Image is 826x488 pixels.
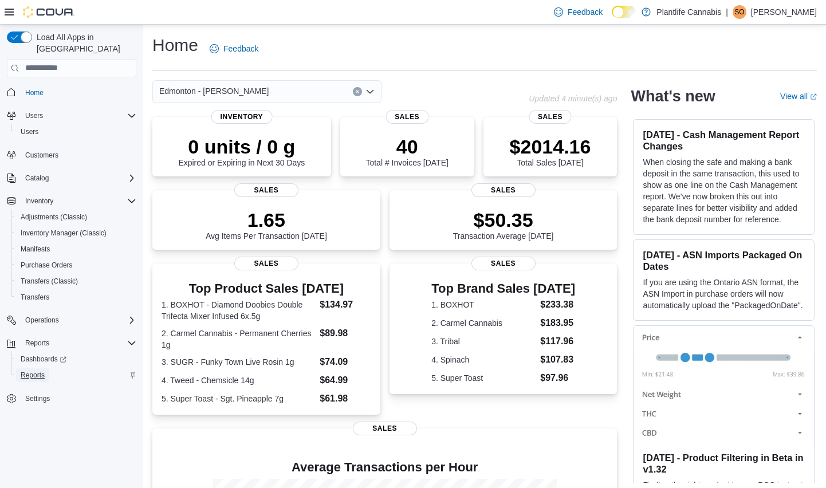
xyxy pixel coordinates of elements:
span: Users [21,109,136,123]
dt: 4. Spinach [431,354,536,365]
p: [PERSON_NAME] [751,5,817,19]
p: When closing the safe and making a bank deposit in the same transaction, this used to show as one... [643,156,805,225]
span: Settings [21,391,136,406]
h1: Home [152,34,198,57]
dd: $89.98 [320,326,371,340]
dt: 3. Tribal [431,336,536,347]
div: Total Sales [DATE] [510,135,591,167]
a: Feedback [205,37,263,60]
a: Customers [21,148,63,162]
span: Sales [471,183,536,197]
a: Users [16,125,43,139]
h3: [DATE] - Product Filtering in Beta in v1.32 [643,452,805,475]
a: Reports [16,368,49,382]
img: Cova [23,6,74,18]
dt: 2. Carmel Cannabis [431,317,536,329]
dt: 1. BOXHOT [431,299,536,310]
span: Purchase Orders [21,261,73,270]
a: Settings [21,392,54,406]
button: Operations [2,312,141,328]
a: View allExternal link [780,92,817,101]
dt: 2. Carmel Cannabis - Permanent Cherries 1g [162,328,315,351]
svg: External link [810,93,817,100]
span: Reports [21,371,45,380]
button: Customers [2,147,141,163]
p: Plantlife Cannabis [656,5,721,19]
span: Adjustments (Classic) [21,212,87,222]
a: Inventory Manager (Classic) [16,226,111,240]
span: Inventory Manager (Classic) [21,229,107,238]
dd: $74.09 [320,355,371,369]
a: Transfers (Classic) [16,274,82,288]
button: Users [2,108,141,124]
h3: Top Product Sales [DATE] [162,282,371,296]
p: $2014.16 [510,135,591,158]
span: Home [25,88,44,97]
button: Users [21,109,48,123]
button: Purchase Orders [11,257,141,273]
button: Reports [2,335,141,351]
span: Catalog [25,174,49,183]
button: Operations [21,313,64,327]
span: Reports [25,339,49,348]
dd: $64.99 [320,373,371,387]
p: Updated 4 minute(s) ago [529,94,617,103]
button: Transfers (Classic) [11,273,141,289]
div: Avg Items Per Transaction [DATE] [206,208,327,241]
span: Dashboards [16,352,136,366]
span: Customers [25,151,58,160]
h3: [DATE] - Cash Management Report Changes [643,129,805,152]
a: Manifests [16,242,54,256]
dt: 3. SUGR - Funky Town Live Rosin 1g [162,356,315,368]
span: Dashboards [21,355,66,364]
dt: 5. Super Toast [431,372,536,384]
span: Manifests [16,242,136,256]
dd: $233.38 [540,298,575,312]
nav: Complex example [7,80,136,437]
dd: $117.96 [540,334,575,348]
span: Users [25,111,43,120]
button: Clear input [353,87,362,96]
span: Transfers [21,293,49,302]
div: Total # Invoices [DATE] [365,135,448,167]
button: Catalog [21,171,53,185]
input: Dark Mode [612,6,636,18]
span: Sales [529,110,572,124]
span: Adjustments (Classic) [16,210,136,224]
a: Transfers [16,290,54,304]
span: Feedback [223,43,258,54]
button: Settings [2,390,141,407]
span: Operations [21,313,136,327]
h4: Average Transactions per Hour [162,461,608,474]
button: Home [2,84,141,101]
button: Inventory [21,194,58,208]
button: Open list of options [365,87,375,96]
button: Reports [11,367,141,383]
span: Inventory Manager (Classic) [16,226,136,240]
button: Reports [21,336,54,350]
span: Inventory [211,110,273,124]
dd: $97.96 [540,371,575,385]
span: Sales [353,422,417,435]
dt: 5. Super Toast - Sgt. Pineapple 7g [162,393,315,404]
a: Dashboards [16,352,71,366]
span: Home [21,85,136,100]
p: $50.35 [453,208,554,231]
a: Adjustments (Classic) [16,210,92,224]
span: Transfers [16,290,136,304]
dd: $134.97 [320,298,371,312]
a: Dashboards [11,351,141,367]
h3: [DATE] - ASN Imports Packaged On Dates [643,249,805,272]
button: Users [11,124,141,140]
dd: $107.83 [540,353,575,367]
button: Catalog [2,170,141,186]
span: Customers [21,148,136,162]
span: Transfers (Classic) [21,277,78,286]
span: Users [16,125,136,139]
span: Users [21,127,38,136]
span: Reports [16,368,136,382]
span: Transfers (Classic) [16,274,136,288]
button: Transfers [11,289,141,305]
p: 1.65 [206,208,327,231]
